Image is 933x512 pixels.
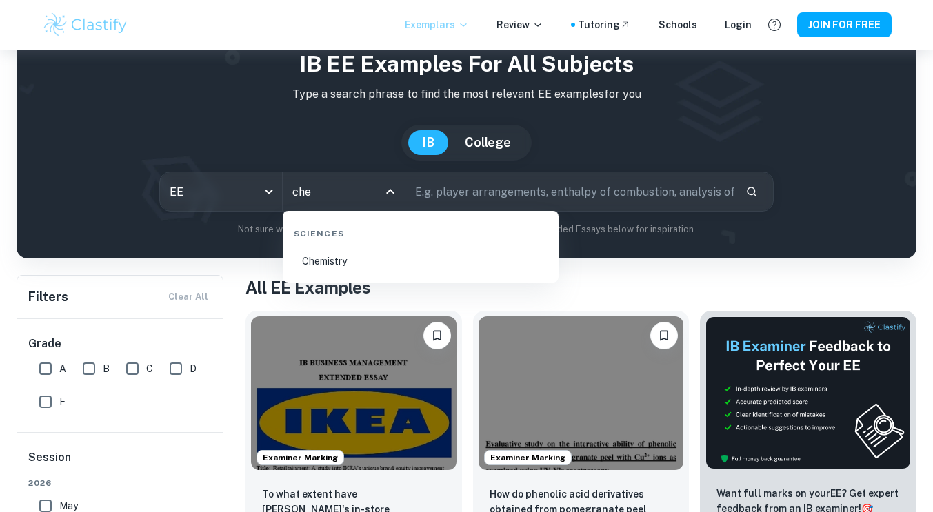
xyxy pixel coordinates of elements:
[28,86,905,103] p: Type a search phrase to find the most relevant EE examples for you
[28,287,68,307] h6: Filters
[245,275,916,300] h1: All EE Examples
[251,316,457,470] img: Business and Management EE example thumbnail: To what extent have IKEA's in-store reta
[650,322,678,349] button: Please log in to bookmark exemplars
[288,216,553,245] div: Sciences
[451,130,525,155] button: College
[59,394,66,409] span: E
[257,451,343,464] span: Examiner Marking
[59,361,66,376] span: A
[381,182,400,201] button: Close
[408,130,448,155] button: IB
[763,13,786,37] button: Help and Feedback
[28,336,213,352] h6: Grade
[797,12,892,37] button: JOIN FOR FREE
[28,449,213,477] h6: Session
[578,17,631,32] a: Tutoring
[496,17,543,32] p: Review
[103,361,110,376] span: B
[42,11,130,39] img: Clastify logo
[146,361,153,376] span: C
[725,17,752,32] a: Login
[479,316,684,470] img: Chemistry EE example thumbnail: How do phenolic acid derivatives obtaine
[705,316,911,469] img: Thumbnail
[28,48,905,81] h1: IB EE examples for all subjects
[288,245,553,277] li: Chemistry
[405,172,734,211] input: E.g. player arrangements, enthalpy of combustion, analysis of a big city...
[28,223,905,236] p: Not sure what to search for? You can always look through our example Extended Essays below for in...
[659,17,697,32] a: Schools
[485,451,571,464] span: Examiner Marking
[160,172,282,211] div: EE
[28,477,213,489] span: 2026
[405,17,469,32] p: Exemplars
[423,322,451,349] button: Please log in to bookmark exemplars
[740,180,763,203] button: Search
[190,361,197,376] span: D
